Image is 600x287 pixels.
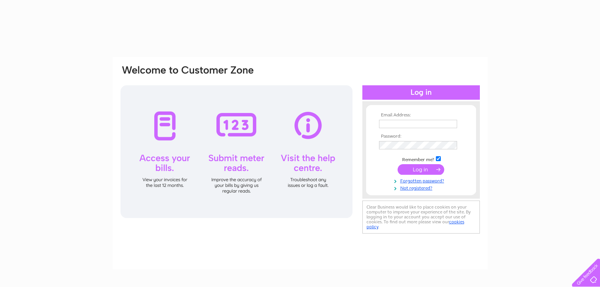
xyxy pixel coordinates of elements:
div: Clear Business would like to place cookies on your computer to improve your experience of the sit... [362,201,480,234]
th: Password: [377,134,465,139]
th: Email Address: [377,113,465,118]
td: Remember me? [377,155,465,163]
a: Not registered? [379,184,465,191]
input: Submit [398,164,444,175]
a: Forgotten password? [379,177,465,184]
a: cookies policy [367,219,464,229]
